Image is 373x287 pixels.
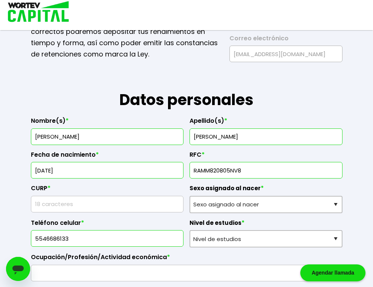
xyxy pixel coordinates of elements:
[31,151,183,162] label: Fecha de nacimiento
[190,151,342,162] label: RFC
[193,162,339,178] input: 13 caracteres
[31,185,183,196] label: CURP
[190,219,342,231] label: Nivel de estudios
[31,117,183,128] label: Nombre(s)
[34,231,180,246] input: 10 dígitos
[190,117,342,128] label: Apellido(s)
[300,264,365,281] div: Agendar llamada
[31,3,219,60] p: La siguiente información nos permitirá verificar tu perfil como inversionista. Al tener los datos...
[34,196,180,212] input: 18 caracteres
[31,253,342,265] label: Ocupación/Profesión/Actividad económica
[229,35,342,46] label: Correo electrónico
[31,219,183,231] label: Teléfono celular
[6,257,30,281] iframe: Botón para iniciar la ventana de mensajería
[31,62,342,111] h1: Datos personales
[190,185,342,196] label: Sexo asignado al nacer
[34,162,180,178] input: DD/MM/AAAA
